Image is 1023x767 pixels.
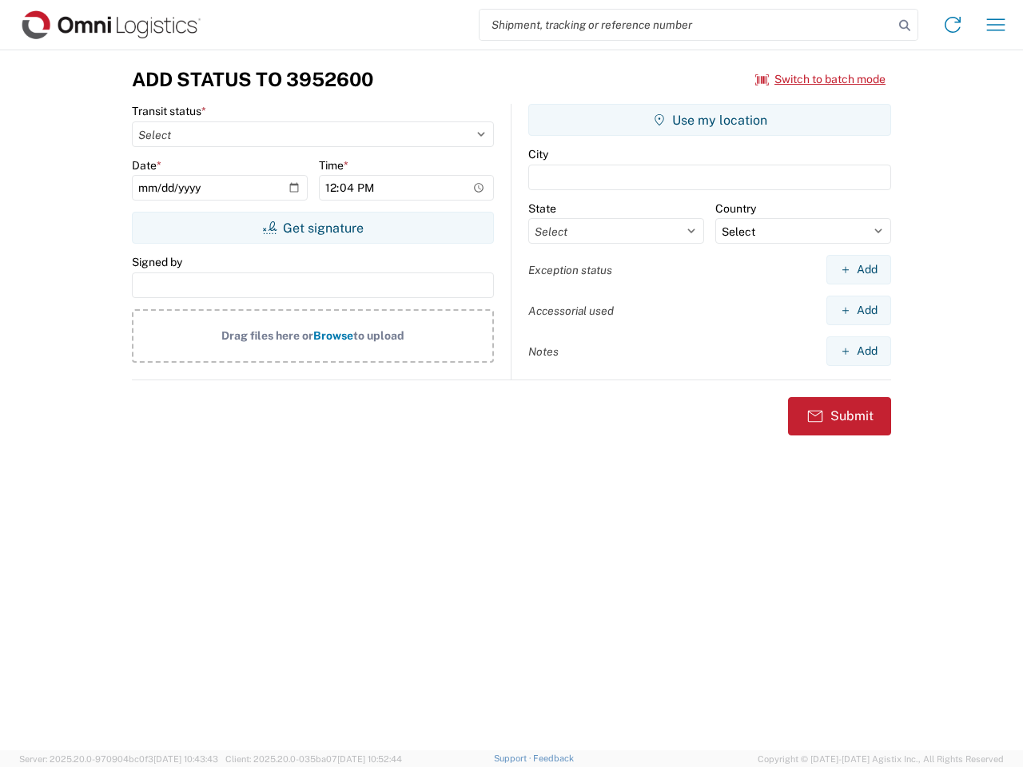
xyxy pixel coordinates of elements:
[826,336,891,366] button: Add
[788,397,891,435] button: Submit
[715,201,756,216] label: Country
[337,754,402,764] span: [DATE] 10:52:44
[755,66,886,93] button: Switch to batch mode
[528,104,891,136] button: Use my location
[132,212,494,244] button: Get signature
[353,329,404,342] span: to upload
[480,10,894,40] input: Shipment, tracking or reference number
[313,329,353,342] span: Browse
[528,304,614,318] label: Accessorial used
[132,104,206,118] label: Transit status
[132,158,161,173] label: Date
[494,753,534,763] a: Support
[528,201,556,216] label: State
[153,754,218,764] span: [DATE] 10:43:43
[528,147,548,161] label: City
[826,255,891,284] button: Add
[221,329,313,342] span: Drag files here or
[533,753,574,763] a: Feedback
[132,68,373,91] h3: Add Status to 3952600
[132,255,182,269] label: Signed by
[319,158,348,173] label: Time
[826,296,891,325] button: Add
[225,754,402,764] span: Client: 2025.20.0-035ba07
[19,754,218,764] span: Server: 2025.20.0-970904bc0f3
[758,752,1004,766] span: Copyright © [DATE]-[DATE] Agistix Inc., All Rights Reserved
[528,344,559,359] label: Notes
[528,263,612,277] label: Exception status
